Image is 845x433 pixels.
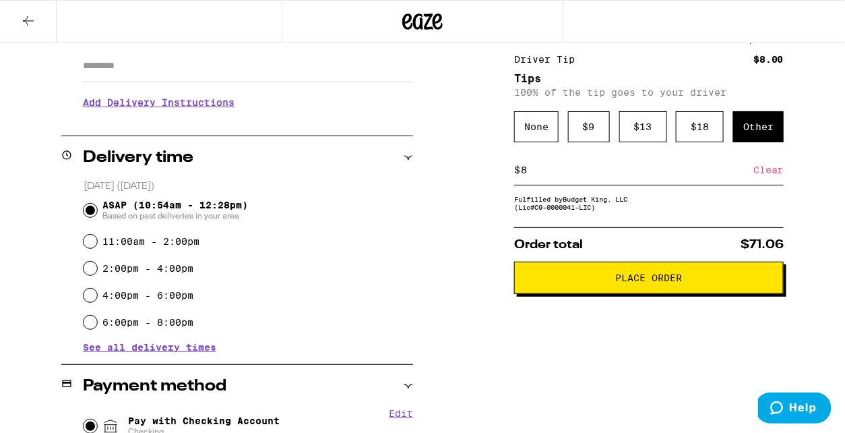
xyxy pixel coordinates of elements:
[753,155,784,185] div: Clear
[514,262,784,294] button: Place Order
[514,195,784,211] div: Fulfilled by Budget King, LLC (Lic# C9-0000041-LIC )
[514,239,583,251] span: Order total
[102,317,193,328] label: 6:00pm - 8:00pm
[84,180,413,193] p: [DATE] ([DATE])
[83,378,226,395] h2: Payment method
[102,236,199,247] label: 11:00am - 2:00pm
[389,408,413,419] button: Edit
[83,150,193,166] h2: Delivery time
[83,343,216,352] button: See all delivery times
[520,164,753,176] input: 0
[741,34,784,44] div: -$20.00
[83,118,413,129] p: We'll contact you at [PHONE_NUMBER] when we arrive
[514,34,560,44] div: Credit
[676,111,724,142] div: $ 18
[758,393,832,426] iframe: Opens a widget where you can find more information
[514,111,559,142] div: None
[83,87,413,118] h3: Add Delivery Instructions
[102,263,193,274] label: 2:00pm - 4:00pm
[514,155,520,185] div: $
[514,87,784,98] p: 100% of the tip goes to your driver
[616,273,683,283] span: Place Order
[514,74,784,84] h5: Tips
[741,239,784,251] span: $71.06
[753,55,784,64] div: $8.00
[568,111,610,142] div: $ 9
[102,200,248,221] span: ASAP (10:54am - 12:28pm)
[102,210,248,221] span: Based on past deliveries in your area
[733,111,784,142] div: Other
[102,290,193,301] label: 4:00pm - 6:00pm
[619,111,667,142] div: $ 13
[514,55,584,64] div: Driver Tip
